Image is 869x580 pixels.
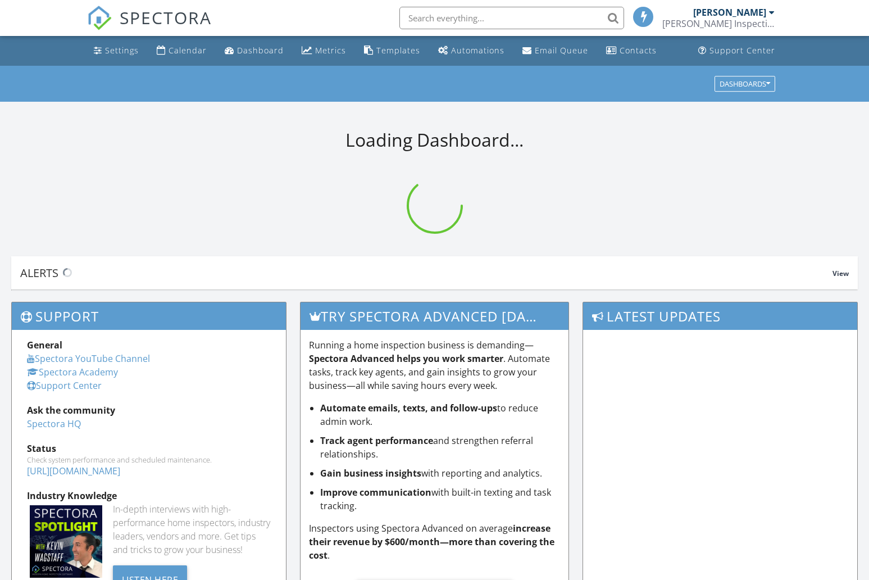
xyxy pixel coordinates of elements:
[27,489,271,502] div: Industry Knowledge
[27,366,118,378] a: Spectora Academy
[113,502,271,556] div: In-depth interviews with high-performance home inspectors, industry leaders, vendors and more. Ge...
[620,45,657,56] div: Contacts
[320,434,433,447] strong: Track agent performance
[297,40,351,61] a: Metrics
[220,40,288,61] a: Dashboard
[376,45,420,56] div: Templates
[309,522,559,562] p: Inspectors using Spectora Advanced on average .
[320,466,559,480] li: with reporting and analytics.
[27,465,120,477] a: [URL][DOMAIN_NAME]
[12,302,286,330] h3: Support
[399,7,624,29] input: Search everything...
[320,434,559,461] li: and strengthen referral relationships.
[301,302,568,330] h3: Try spectora advanced [DATE]
[662,18,775,29] div: Barkman Inspections
[720,80,770,88] div: Dashboards
[87,15,212,39] a: SPECTORA
[20,265,832,280] div: Alerts
[602,40,661,61] a: Contacts
[693,7,766,18] div: [PERSON_NAME]
[309,522,554,561] strong: increase their revenue by $600/month—more than covering the cost
[27,339,62,351] strong: General
[535,45,588,56] div: Email Queue
[87,6,112,30] img: The Best Home Inspection Software - Spectora
[309,352,503,365] strong: Spectora Advanced helps you work smarter
[709,45,775,56] div: Support Center
[237,45,284,56] div: Dashboard
[451,45,504,56] div: Automations
[169,45,207,56] div: Calendar
[434,40,509,61] a: Automations (Basic)
[27,379,102,392] a: Support Center
[27,418,81,430] a: Spectora HQ
[320,486,431,499] strong: Improve communication
[89,40,143,61] a: Settings
[694,40,780,61] a: Support Center
[30,505,102,578] img: Spectoraspolightmain
[360,40,425,61] a: Templates
[309,338,559,392] p: Running a home inspection business is demanding— . Automate tasks, track key agents, and gain ins...
[320,467,421,479] strong: Gain business insights
[120,6,212,29] span: SPECTORA
[715,76,775,92] button: Dashboards
[27,352,150,365] a: Spectora YouTube Channel
[832,269,849,278] span: View
[320,486,559,513] li: with built-in texting and task tracking.
[27,404,271,417] div: Ask the community
[518,40,593,61] a: Email Queue
[27,442,271,455] div: Status
[152,40,211,61] a: Calendar
[105,45,139,56] div: Settings
[27,455,271,464] div: Check system performance and scheduled maintenance.
[320,402,497,414] strong: Automate emails, texts, and follow-ups
[315,45,346,56] div: Metrics
[320,401,559,428] li: to reduce admin work.
[583,302,857,330] h3: Latest Updates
